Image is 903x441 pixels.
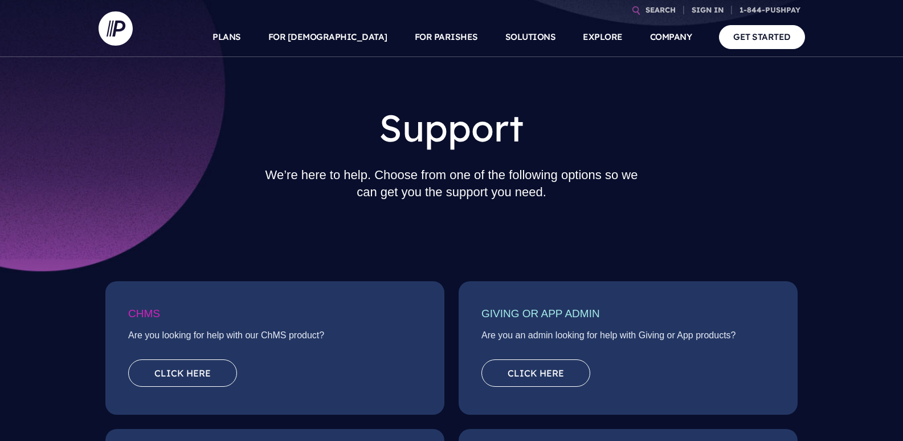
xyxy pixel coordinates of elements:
[505,17,556,57] a: SOLUTIONS
[481,328,775,349] p: Are you an admin looking for help with Giving or App products?
[255,157,648,210] h2: We’re here to help. Choose from one of the following options so we can get you the support you need.
[415,17,478,57] a: FOR PARISHES
[128,304,422,328] h3: ChMS
[719,25,805,48] a: GET STARTED
[213,17,241,57] a: PLANS
[128,359,237,387] a: Click here
[481,359,590,387] a: Click here
[583,17,623,57] a: EXPLORE
[650,17,692,57] a: COMPANY
[481,304,775,328] h3: Giving or App Admin
[268,17,387,57] a: FOR [DEMOGRAPHIC_DATA]
[255,98,648,157] h1: Support
[128,328,422,349] p: Are you looking for help with our ChMS product?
